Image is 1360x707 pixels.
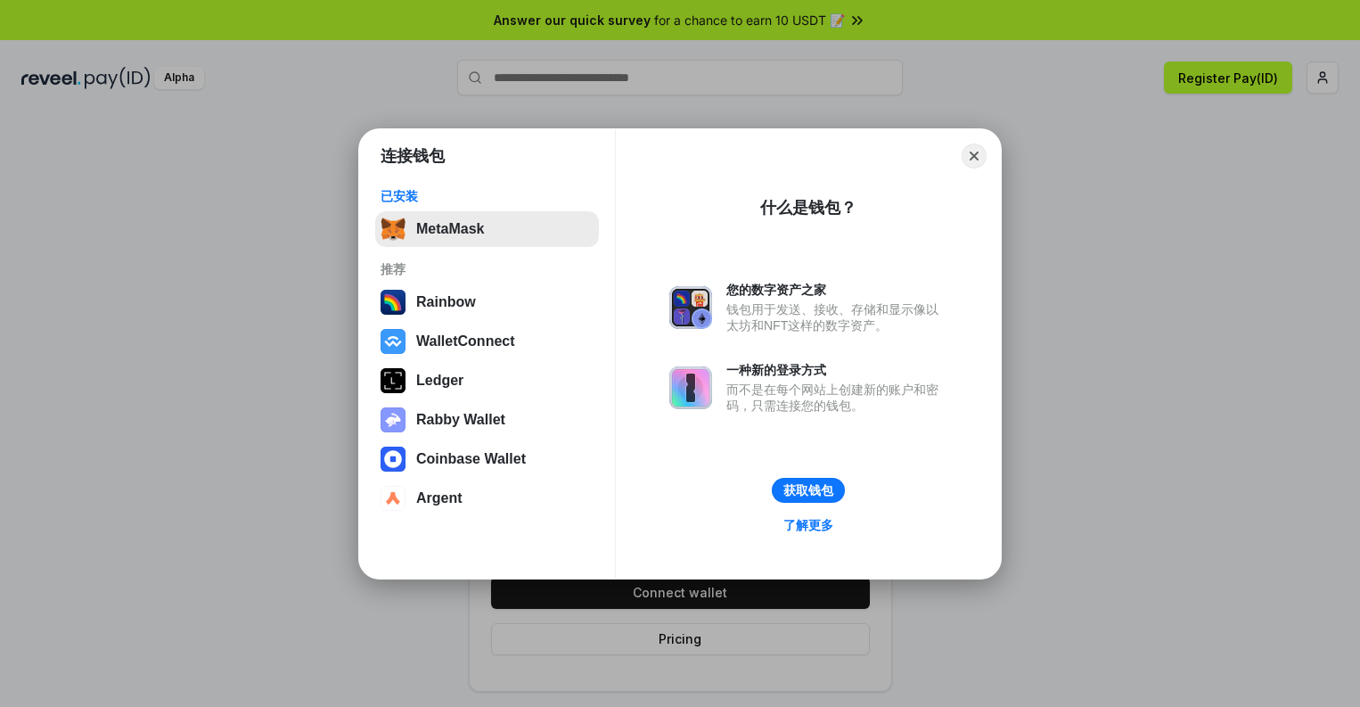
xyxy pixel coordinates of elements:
a: 了解更多 [773,514,844,537]
button: Coinbase Wallet [375,441,599,477]
div: 一种新的登录方式 [726,362,947,378]
div: 获取钱包 [783,482,833,498]
img: svg+xml,%3Csvg%20width%3D%2228%22%20height%3D%2228%22%20viewBox%3D%220%200%2028%2028%22%20fill%3D... [381,447,406,472]
button: Argent [375,481,599,516]
div: 已安装 [381,188,594,204]
div: Rabby Wallet [416,412,505,428]
div: Rainbow [416,294,476,310]
div: 而不是在每个网站上创建新的账户和密码，只需连接您的钱包。 [726,382,947,414]
img: svg+xml,%3Csvg%20width%3D%22120%22%20height%3D%22120%22%20viewBox%3D%220%200%20120%20120%22%20fil... [381,290,406,315]
img: svg+xml,%3Csvg%20xmlns%3D%22http%3A%2F%2Fwww.w3.org%2F2000%2Fsvg%22%20fill%3D%22none%22%20viewBox... [381,407,406,432]
div: Argent [416,490,463,506]
img: svg+xml,%3Csvg%20width%3D%2228%22%20height%3D%2228%22%20viewBox%3D%220%200%2028%2028%22%20fill%3D... [381,486,406,511]
img: svg+xml,%3Csvg%20xmlns%3D%22http%3A%2F%2Fwww.w3.org%2F2000%2Fsvg%22%20width%3D%2228%22%20height%3... [381,368,406,393]
img: svg+xml,%3Csvg%20fill%3D%22none%22%20height%3D%2233%22%20viewBox%3D%220%200%2035%2033%22%20width%... [381,217,406,242]
div: 您的数字资产之家 [726,282,947,298]
button: Rabby Wallet [375,402,599,438]
button: Close [962,144,987,169]
div: Coinbase Wallet [416,451,526,467]
div: 什么是钱包？ [760,197,856,218]
div: 了解更多 [783,517,833,533]
h1: 连接钱包 [381,145,445,167]
img: svg+xml,%3Csvg%20xmlns%3D%22http%3A%2F%2Fwww.w3.org%2F2000%2Fsvg%22%20fill%3D%22none%22%20viewBox... [669,366,712,409]
div: MetaMask [416,221,484,237]
button: 获取钱包 [772,478,845,503]
button: WalletConnect [375,324,599,359]
img: svg+xml,%3Csvg%20width%3D%2228%22%20height%3D%2228%22%20viewBox%3D%220%200%2028%2028%22%20fill%3D... [381,329,406,354]
div: 钱包用于发送、接收、存储和显示像以太坊和NFT这样的数字资产。 [726,301,947,333]
div: 推荐 [381,261,594,277]
div: Ledger [416,373,463,389]
button: MetaMask [375,211,599,247]
div: WalletConnect [416,333,515,349]
img: svg+xml,%3Csvg%20xmlns%3D%22http%3A%2F%2Fwww.w3.org%2F2000%2Fsvg%22%20fill%3D%22none%22%20viewBox... [669,286,712,329]
button: Ledger [375,363,599,399]
button: Rainbow [375,284,599,320]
